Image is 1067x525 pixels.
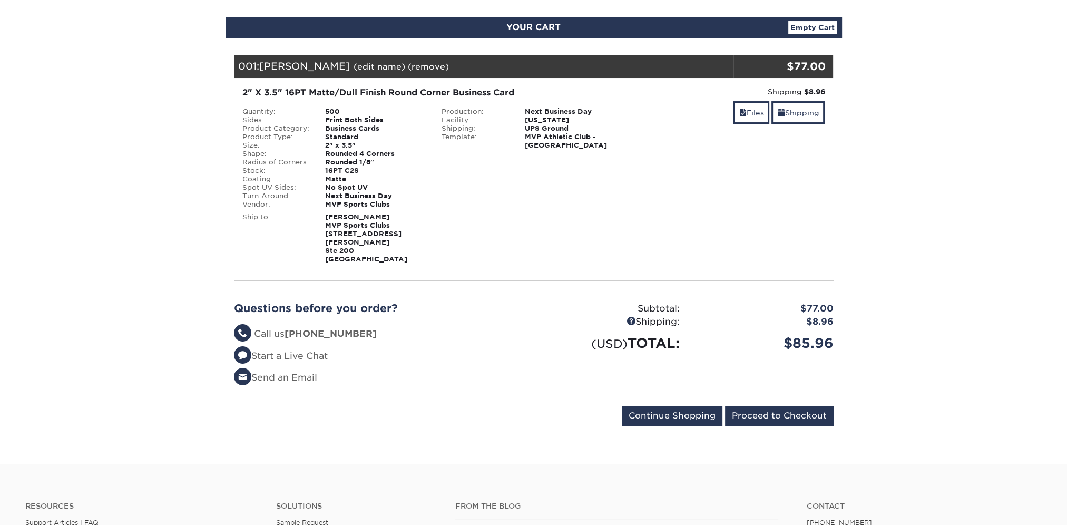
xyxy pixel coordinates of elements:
[234,55,733,78] div: 001:
[534,315,688,329] div: Shipping:
[506,22,561,32] span: YOUR CART
[234,108,318,116] div: Quantity:
[517,108,633,116] div: Next Business Day
[234,150,318,158] div: Shape:
[434,108,517,116] div: Production:
[408,62,449,72] a: (remove)
[325,213,407,263] strong: [PERSON_NAME] MVP Sports Clubs [STREET_ADDRESS][PERSON_NAME] Ste 200 [GEOGRAPHIC_DATA]
[591,337,628,351] small: (USD)
[317,124,434,133] div: Business Cards
[641,86,825,97] div: Shipping:
[259,60,350,72] span: [PERSON_NAME]
[733,59,826,74] div: $77.00
[234,158,318,167] div: Radius of Corners:
[276,502,439,511] h4: Solutions
[317,116,434,124] div: Print Both Sides
[317,133,434,141] div: Standard
[534,333,688,353] div: TOTAL:
[804,87,825,96] strong: $8.96
[242,86,625,99] div: 2" X 3.5" 16PT Matte/Dull Finish Round Corner Business Card
[285,328,377,339] strong: [PHONE_NUMBER]
[234,133,318,141] div: Product Type:
[234,213,318,264] div: Ship to:
[317,141,434,150] div: 2" x 3.5"
[534,302,688,316] div: Subtotal:
[317,108,434,116] div: 500
[434,116,517,124] div: Facility:
[517,116,633,124] div: [US_STATE]
[317,167,434,175] div: 16PT C2S
[234,124,318,133] div: Product Category:
[317,192,434,200] div: Next Business Day
[733,101,769,124] a: Files
[234,167,318,175] div: Stock:
[234,327,526,341] li: Call us
[234,302,526,315] h2: Questions before you order?
[234,175,318,183] div: Coating:
[317,183,434,192] div: No Spot UV
[317,200,434,209] div: MVP Sports Clubs
[317,158,434,167] div: Rounded 1/8"
[517,133,633,150] div: MVP Athletic Club - [GEOGRAPHIC_DATA]
[739,109,746,117] span: files
[434,133,517,150] div: Template:
[317,150,434,158] div: Rounded 4 Corners
[807,502,1042,511] a: Contact
[354,62,405,72] a: (edit name)
[234,351,328,361] a: Start a Live Chat
[234,200,318,209] div: Vendor:
[234,372,317,383] a: Send an Email
[777,109,785,117] span: shipping
[788,21,837,34] a: Empty Cart
[517,124,633,133] div: UPS Ground
[688,302,841,316] div: $77.00
[317,175,434,183] div: Matte
[771,101,825,124] a: Shipping
[234,183,318,192] div: Spot UV Sides:
[234,141,318,150] div: Size:
[688,333,841,353] div: $85.96
[455,502,778,511] h4: From the Blog
[434,124,517,133] div: Shipping:
[725,406,834,426] input: Proceed to Checkout
[688,315,841,329] div: $8.96
[234,192,318,200] div: Turn-Around:
[622,406,722,426] input: Continue Shopping
[234,116,318,124] div: Sides:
